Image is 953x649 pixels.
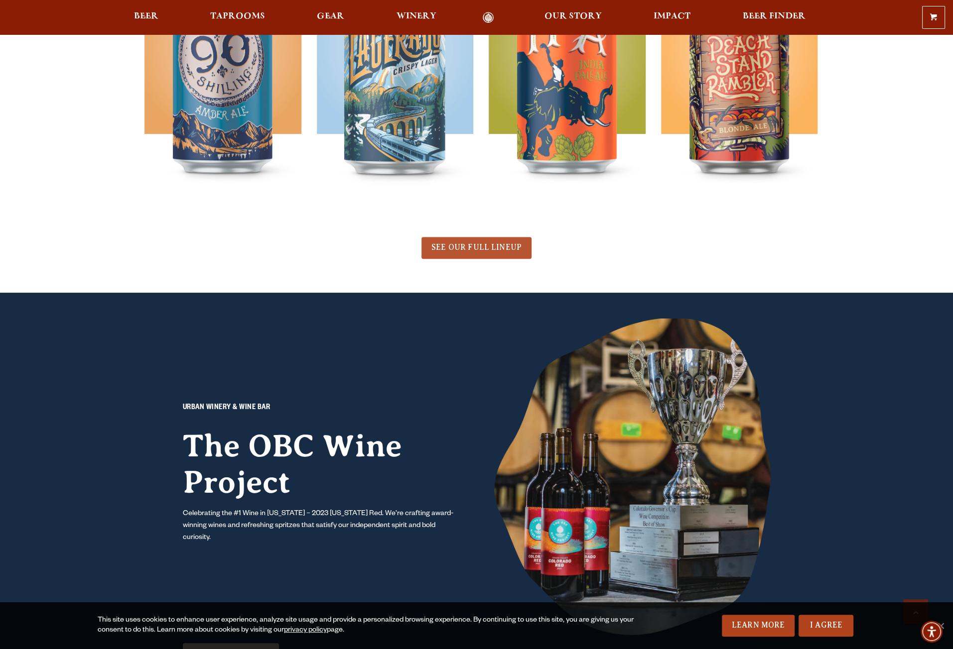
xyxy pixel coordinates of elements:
a: SEE OUR FULL LINEUP [421,237,532,259]
a: Learn More [722,615,795,637]
div: Accessibility Menu [921,621,943,643]
img: Website_Wine_CORed [494,318,771,635]
a: I Agree [799,615,853,637]
h2: The OBC Wine Project [183,428,459,500]
p: Celebrating the #1 Wine in [US_STATE] – 2023 [US_STATE] Red. We’re crafting award-winning wines a... [183,508,459,544]
div: This site uses cookies to enhance user experience, analyze site usage and provide a personalized ... [98,616,640,636]
a: Beer [128,12,165,23]
a: Our Story [538,12,608,23]
a: Winery [390,12,443,23]
span: Taprooms [210,12,265,20]
span: Gear [317,12,344,20]
a: Gear [310,12,351,23]
a: Taprooms [204,12,272,23]
a: privacy policy [284,627,327,635]
a: Odell Home [470,12,507,23]
span: Winery [397,12,436,20]
span: Beer [134,12,158,20]
span: Our Story [545,12,602,20]
a: Impact [647,12,697,23]
span: SEE OUR FULL LINEUP [431,243,522,252]
a: Scroll to top [903,599,928,624]
span: Beer Finder [742,12,805,20]
p: URBAN WINERY & WINE BAR [183,402,459,414]
span: Impact [654,12,690,20]
a: Beer Finder [736,12,812,23]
